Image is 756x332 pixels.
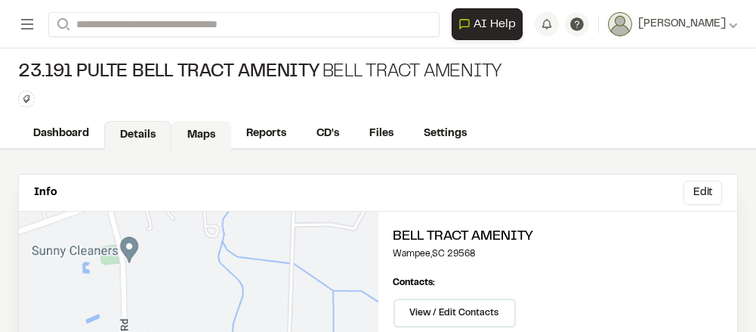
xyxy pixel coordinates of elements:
[683,181,722,205] button: Edit
[301,119,354,148] a: CD's
[608,12,632,36] img: User
[104,121,171,150] a: Details
[393,227,723,247] h2: Bell Tract Amenity
[18,119,104,148] a: Dashboard
[393,247,723,261] p: Wampee , SC 29568
[18,61,501,85] div: Bell Tract Amenity
[474,15,516,33] span: AI Help
[354,119,409,148] a: Files
[452,8,523,40] button: Open AI Assistant
[638,16,726,33] span: [PERSON_NAME]
[608,12,738,36] button: [PERSON_NAME]
[393,276,436,290] p: Contacts:
[231,119,301,148] a: Reports
[452,8,529,40] div: Open AI Assistant
[393,299,516,327] button: View / Edit Contacts
[18,61,319,85] span: 23.191 Pulte Bell Tract Amenity
[18,91,35,107] button: Edit Tags
[171,121,231,150] a: Maps
[48,12,76,37] button: Search
[34,185,57,201] p: Info
[409,119,482,148] a: Settings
